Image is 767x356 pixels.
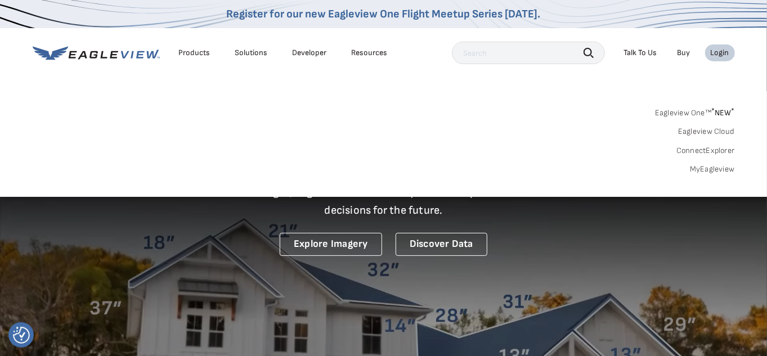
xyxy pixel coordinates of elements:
[678,48,690,58] a: Buy
[293,48,327,58] a: Developer
[227,7,541,21] a: Register for our new Eagleview One Flight Meetup Series [DATE].
[711,108,734,118] span: NEW
[452,42,605,64] input: Search
[352,48,388,58] div: Resources
[690,164,735,174] a: MyEagleview
[396,233,487,256] a: Discover Data
[711,48,729,58] div: Login
[235,48,268,58] div: Solutions
[179,48,210,58] div: Products
[13,327,30,344] img: Revisit consent button
[678,127,735,137] a: Eagleview Cloud
[676,146,735,156] a: ConnectExplorer
[13,327,30,344] button: Consent Preferences
[624,48,657,58] div: Talk To Us
[655,105,735,118] a: Eagleview One™*NEW*
[280,233,382,256] a: Explore Imagery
